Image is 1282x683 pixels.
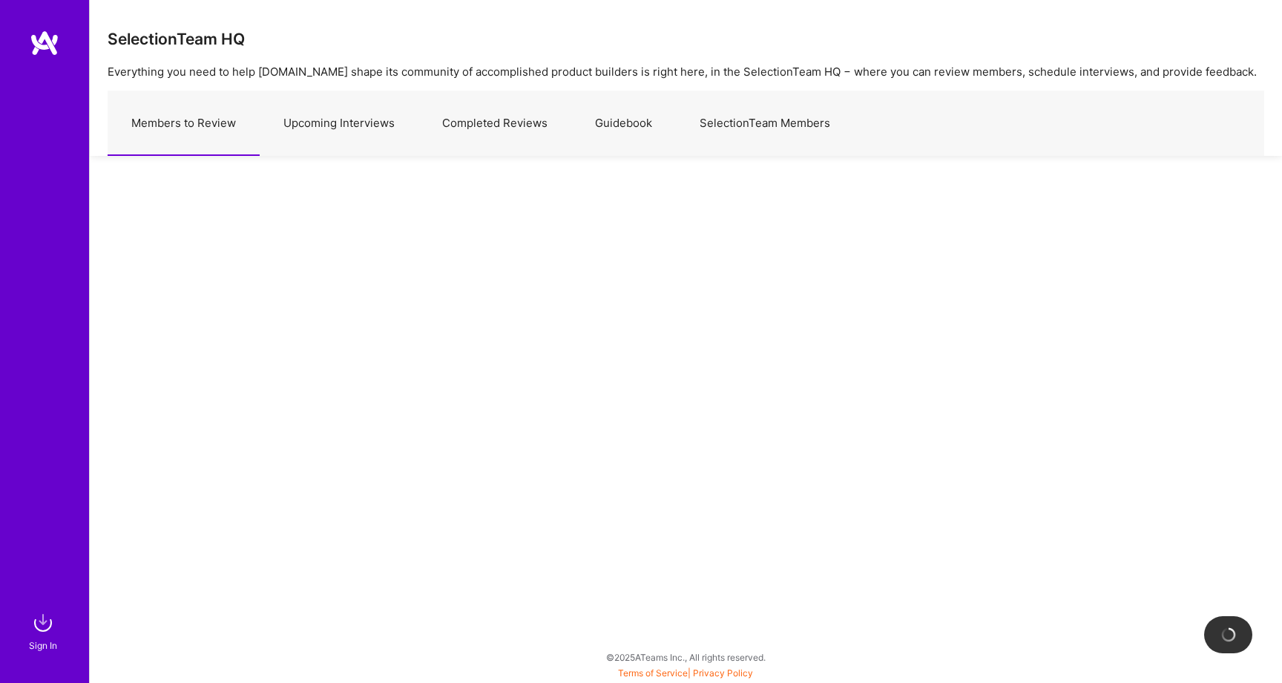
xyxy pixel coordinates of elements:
[676,91,854,156] a: SelectionTeam Members
[571,91,676,156] a: Guidebook
[30,30,59,56] img: logo
[108,64,1264,79] p: Everything you need to help [DOMAIN_NAME] shape its community of accomplished product builders is...
[1220,627,1235,642] img: loading
[28,608,58,638] img: sign in
[31,608,58,653] a: sign inSign In
[29,638,57,653] div: Sign In
[618,667,688,679] a: Terms of Service
[693,667,753,679] a: Privacy Policy
[89,638,1282,676] div: © 2025 ATeams Inc., All rights reserved.
[418,91,571,156] a: Completed Reviews
[260,91,418,156] a: Upcoming Interviews
[108,91,260,156] a: Members to Review
[108,30,245,48] h3: SelectionTeam HQ
[618,667,753,679] span: |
